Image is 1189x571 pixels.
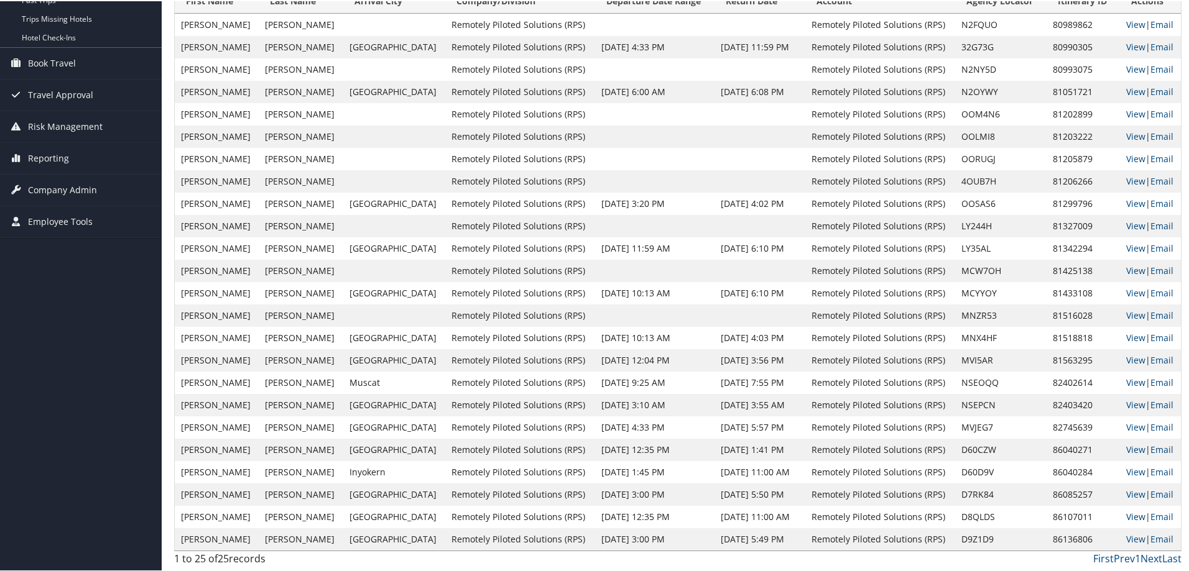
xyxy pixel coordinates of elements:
[445,281,595,303] td: Remotely Piloted Solutions (RPS)
[1150,107,1173,119] a: Email
[1150,420,1173,432] a: Email
[1047,505,1120,527] td: 86107011
[259,80,343,102] td: [PERSON_NAME]
[259,482,343,505] td: [PERSON_NAME]
[445,326,595,348] td: Remotely Piloted Solutions (RPS)
[1126,487,1145,499] a: View
[955,326,1047,348] td: MNX4HF
[1126,219,1145,231] a: View
[1120,147,1182,169] td: |
[445,348,595,370] td: Remotely Piloted Solutions (RPS)
[259,191,343,214] td: [PERSON_NAME]
[1047,348,1120,370] td: 81563295
[259,12,343,35] td: [PERSON_NAME]
[259,326,343,348] td: [PERSON_NAME]
[1126,442,1145,454] a: View
[1047,35,1120,57] td: 80990305
[1120,80,1182,102] td: |
[1150,85,1173,96] a: Email
[1140,550,1162,564] a: Next
[445,102,595,124] td: Remotely Piloted Solutions (RPS)
[445,527,595,549] td: Remotely Piloted Solutions (RPS)
[445,124,595,147] td: Remotely Piloted Solutions (RPS)
[28,78,93,109] span: Travel Approval
[715,415,805,437] td: [DATE] 5:57 PM
[259,370,343,393] td: [PERSON_NAME]
[1162,550,1182,564] a: Last
[259,102,343,124] td: [PERSON_NAME]
[805,527,955,549] td: Remotely Piloted Solutions (RPS)
[1047,527,1120,549] td: 86136806
[805,437,955,460] td: Remotely Piloted Solutions (RPS)
[175,12,259,35] td: [PERSON_NAME]
[445,415,595,437] td: Remotely Piloted Solutions (RPS)
[1150,532,1173,544] a: Email
[175,437,259,460] td: [PERSON_NAME]
[259,303,343,326] td: [PERSON_NAME]
[174,550,412,571] div: 1 to 25 of records
[1047,303,1120,326] td: 81516028
[445,437,595,460] td: Remotely Piloted Solutions (RPS)
[343,236,445,258] td: [GEOGRAPHIC_DATA]
[805,236,955,258] td: Remotely Piloted Solutions (RPS)
[715,370,805,393] td: [DATE] 7:55 PM
[805,57,955,80] td: Remotely Piloted Solutions (RPS)
[175,147,259,169] td: [PERSON_NAME]
[259,348,343,370] td: [PERSON_NAME]
[595,505,715,527] td: [DATE] 12:35 PM
[955,281,1047,303] td: MCYYOY
[1120,527,1182,549] td: |
[28,205,93,236] span: Employee Tools
[1150,442,1173,454] a: Email
[1120,214,1182,236] td: |
[1120,505,1182,527] td: |
[1120,57,1182,80] td: |
[955,57,1047,80] td: N2NY5D
[1047,370,1120,393] td: 82402614
[175,102,259,124] td: [PERSON_NAME]
[715,236,805,258] td: [DATE] 6:10 PM
[1126,286,1145,298] a: View
[1150,308,1173,320] a: Email
[1120,482,1182,505] td: |
[1150,174,1173,186] a: Email
[259,460,343,482] td: [PERSON_NAME]
[175,169,259,191] td: [PERSON_NAME]
[28,47,76,78] span: Book Travel
[445,191,595,214] td: Remotely Piloted Solutions (RPS)
[1150,465,1173,477] a: Email
[1047,124,1120,147] td: 81203222
[445,370,595,393] td: Remotely Piloted Solutions (RPS)
[1150,263,1173,275] a: Email
[1126,375,1145,387] a: View
[343,482,445,505] td: [GEOGRAPHIC_DATA]
[955,460,1047,482] td: D60D9V
[175,415,259,437] td: [PERSON_NAME]
[805,147,955,169] td: Remotely Piloted Solutions (RPS)
[1150,196,1173,208] a: Email
[1126,263,1145,275] a: View
[1126,308,1145,320] a: View
[343,80,445,102] td: [GEOGRAPHIC_DATA]
[715,348,805,370] td: [DATE] 3:56 PM
[1120,303,1182,326] td: |
[1126,62,1145,74] a: View
[445,147,595,169] td: Remotely Piloted Solutions (RPS)
[955,527,1047,549] td: D9Z1D9
[259,393,343,415] td: [PERSON_NAME]
[955,35,1047,57] td: 32G73G
[343,393,445,415] td: [GEOGRAPHIC_DATA]
[1047,80,1120,102] td: 81051721
[445,258,595,281] td: Remotely Piloted Solutions (RPS)
[28,173,97,204] span: Company Admin
[1047,57,1120,80] td: 80993075
[175,393,259,415] td: [PERSON_NAME]
[445,482,595,505] td: Remotely Piloted Solutions (RPS)
[955,348,1047,370] td: MVI5AR
[595,370,715,393] td: [DATE] 9:25 AM
[1126,331,1145,342] a: View
[595,527,715,549] td: [DATE] 3:00 PM
[1047,147,1120,169] td: 81205879
[955,393,1047,415] td: NSEPCN
[1150,219,1173,231] a: Email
